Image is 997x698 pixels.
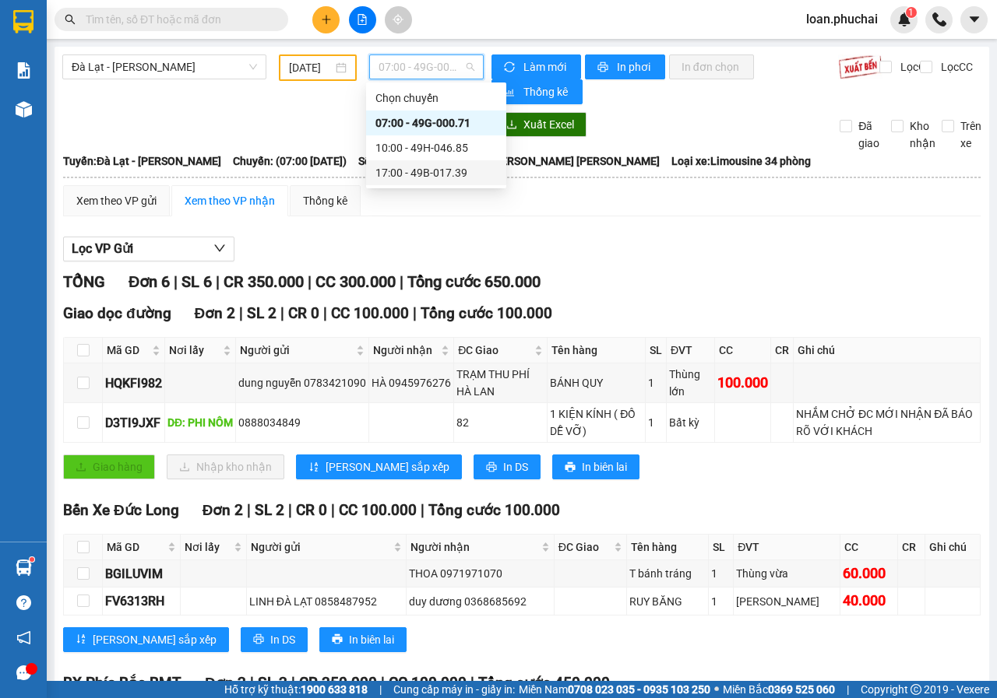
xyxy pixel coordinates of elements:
[646,338,667,363] th: SL
[669,366,712,400] div: Thùng lớn
[86,11,270,28] input: Tìm tên, số ĐT hoặc mã đơn
[407,272,541,291] span: Tổng cước 650.000
[331,501,335,519] span: |
[238,414,366,431] div: 0888034849
[736,565,837,582] div: Thùng vừa
[421,501,425,519] span: |
[648,374,664,391] div: 1
[331,304,409,322] span: CC 100.000
[326,458,449,475] span: [PERSON_NAME] sắp xếp
[349,631,394,648] span: In biên lai
[550,374,643,391] div: BÁNH QUY
[16,101,32,118] img: warehouse-icon
[375,139,497,156] div: 10:00 - 49H-046.85
[107,538,164,556] span: Mã GD
[714,686,719,693] span: ⚪️
[103,363,165,403] td: HQKFI982
[379,55,474,79] span: 07:00 - 49G-000.71
[491,54,581,79] button: syncLàm mới
[63,272,105,291] span: TỔNG
[238,374,366,391] div: dung nguyễn 0783421090
[296,454,462,479] button: sort-ascending[PERSON_NAME] sắp xếp
[105,591,178,611] div: FV6313RH
[167,454,284,479] button: downloadNhập kho nhận
[709,535,734,560] th: SL
[255,501,284,519] span: SL 2
[181,272,212,291] span: SL 6
[63,454,155,479] button: uploadGiao hàng
[247,304,277,322] span: SL 2
[375,164,497,181] div: 17:00 - 49B-017.39
[671,153,811,170] span: Loại xe: Limousine 34 phòng
[349,6,376,33] button: file-add
[491,79,583,104] button: bar-chartThống kê
[270,631,295,648] span: In DS
[796,405,978,440] div: NHẮM CHỞ ĐC MỚI NHẬN ĐÃ BÁO RÕ VỚI KHÁCH
[16,595,31,610] span: question-circle
[288,501,292,519] span: |
[494,112,587,137] button: downloadXuất Excel
[771,338,794,363] th: CR
[250,674,254,692] span: |
[105,564,178,584] div: BGILUVIM
[216,272,220,291] span: |
[332,633,343,646] span: printer
[93,631,217,648] span: [PERSON_NAME] sắp xếp
[897,12,911,26] img: icon-new-feature
[319,627,407,652] button: printerIn biên lai
[550,405,643,440] div: 1 KIỆN KÍNH ( ĐỒ DỄ VỠ)
[205,674,246,692] span: Đơn 2
[167,414,233,431] div: DĐ: PHI NÔM
[203,501,244,519] span: Đơn 2
[213,242,226,254] span: down
[185,192,275,209] div: Xem theo VP nhận
[568,683,710,696] strong: 0708 023 035 - 0935 103 250
[794,9,890,29] span: loan.phuchai
[63,155,221,167] b: Tuyến: Đà Lạt - [PERSON_NAME]
[251,538,390,556] span: Người gửi
[904,118,942,152] span: Kho nhận
[413,304,417,322] span: |
[669,54,754,79] button: In đơn chọn
[711,565,731,582] div: 1
[768,683,835,696] strong: 0369 525 060
[548,338,646,363] th: Tên hàng
[366,86,506,110] div: Chọn chuyến
[249,593,403,610] div: LINH ĐÀ LẠT 0858487952
[224,681,368,698] span: Hỗ trợ kỹ thuật:
[458,153,660,170] span: Tài xế: [PERSON_NAME] [PERSON_NAME]
[840,535,898,560] th: CC
[925,535,981,560] th: Ghi chú
[552,454,639,479] button: printerIn biên lai
[63,627,229,652] button: sort-ascending[PERSON_NAME] sắp xếp
[76,633,86,646] span: sort-ascending
[308,461,319,474] span: sort-ascending
[233,153,347,170] span: Chuyến: (07:00 [DATE])
[470,674,474,692] span: |
[558,538,611,556] span: ĐC Giao
[629,565,705,582] div: T bánh tráng
[65,14,76,25] span: search
[669,414,712,431] div: Bất kỳ
[393,14,403,25] span: aim
[241,627,308,652] button: printerIn DS
[321,14,332,25] span: plus
[105,374,162,393] div: HQKFI982
[16,630,31,645] span: notification
[935,58,975,75] span: Lọc CC
[308,272,312,291] span: |
[240,342,353,359] span: Người gửi
[627,535,708,560] th: Tên hàng
[911,684,921,695] span: copyright
[711,593,731,610] div: 1
[967,12,981,26] span: caret-down
[195,304,236,322] span: Đơn 2
[385,6,412,33] button: aim
[717,372,768,394] div: 100.000
[63,674,181,692] span: BX Phía Bắc BMT
[129,272,170,291] span: Đơn 6
[458,342,531,359] span: ĐC Giao
[280,304,284,322] span: |
[389,674,467,692] span: CC 100.000
[63,237,234,261] button: Lọc VP Gửi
